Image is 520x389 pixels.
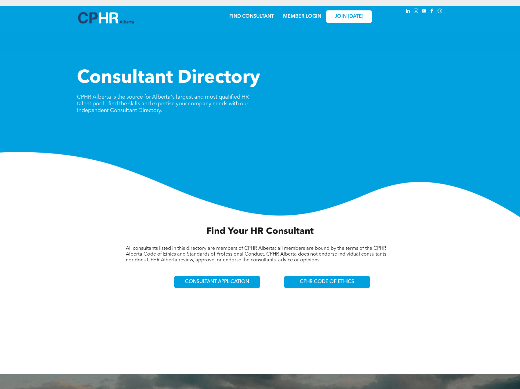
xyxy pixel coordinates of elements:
a: CPHR CODE OF ETHICS [284,276,370,288]
img: A blue and white logo for cp alberta [78,12,134,24]
a: Social network [437,8,443,16]
a: instagram [413,8,420,16]
span: JOIN [DATE] [335,14,363,20]
span: CPHR Alberta is the source for Alberta's largest and most qualified HR talent pool - find the ski... [77,94,249,113]
a: facebook [429,8,435,16]
a: youtube [421,8,427,16]
span: Find Your HR Consultant [206,227,314,236]
a: JOIN [DATE] [326,10,372,23]
a: CONSULTANT APPLICATION [174,276,260,288]
a: linkedin [405,8,412,16]
span: CPHR CODE OF ETHICS [300,279,354,285]
span: CONSULTANT APPLICATION [185,279,249,285]
span: All consultants listed in this directory are members of CPHR Alberta; all members are bound by th... [126,246,386,263]
span: Consultant Directory [77,69,260,87]
a: MEMBER LOGIN [283,14,321,19]
a: FIND CONSULTANT [229,14,274,19]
